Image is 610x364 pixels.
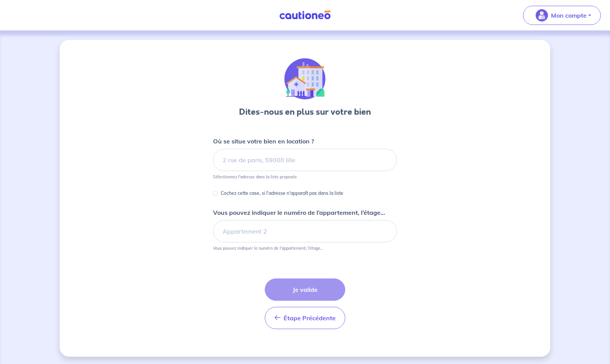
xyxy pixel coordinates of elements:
[523,6,601,25] button: illu_account_valid_menu.svgMon compte
[213,220,397,242] input: Appartement 2
[213,174,297,180] p: Sélectionnez l'adresse dans la liste proposée
[213,208,385,217] p: Vous pouvez indiquer le numéro de l’appartement, l’étage...
[239,106,371,118] h3: Dites-nous en plus sur votre bien
[221,189,343,198] p: Cochez cette case, si l'adresse n'apparaît pas dans la liste
[551,11,587,20] p: Mon compte
[276,10,334,20] img: Cautioneo
[213,245,323,251] p: Vous pouvez indiquer le numéro de l’appartement, l’étage...
[536,9,548,21] img: illu_account_valid_menu.svg
[213,149,397,171] input: 2 rue de paris, 59000 lille
[213,137,314,146] p: Où se situe votre bien en location ?
[265,307,345,329] button: Étape Précédente
[284,58,326,100] img: illu_houses.svg
[284,314,336,322] span: Étape Précédente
